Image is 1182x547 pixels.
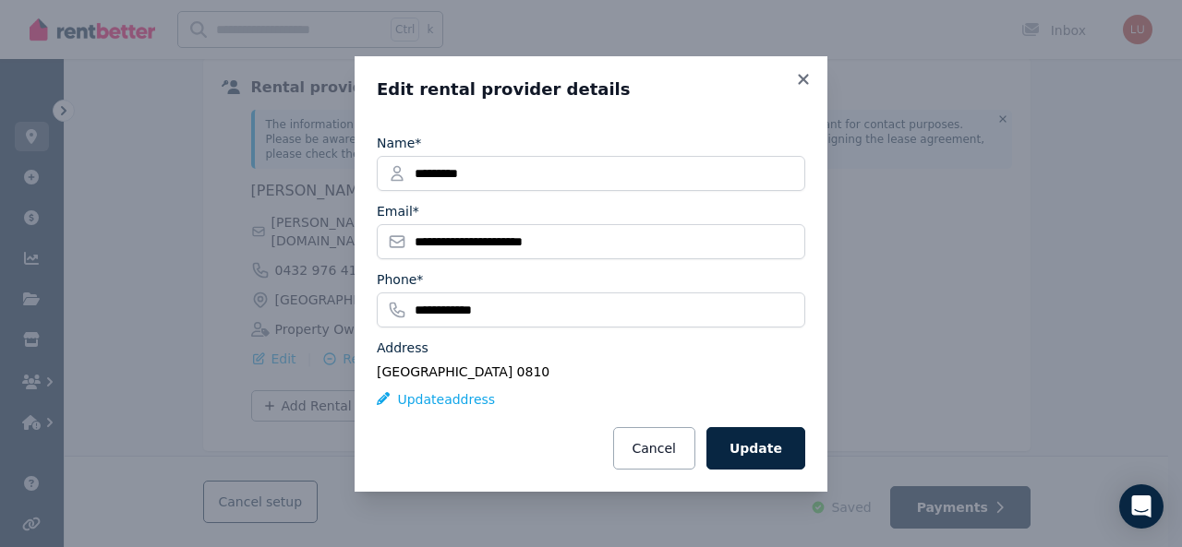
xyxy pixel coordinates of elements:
[613,427,695,470] button: Cancel
[377,270,423,289] label: Phone*
[706,427,805,470] button: Update
[377,78,805,101] h3: Edit rental provider details
[377,364,549,379] span: [GEOGRAPHIC_DATA] 0810
[377,202,419,220] label: Email*
[377,134,421,152] label: Name*
[377,339,428,357] label: Address
[377,390,495,409] button: Updateaddress
[1119,484,1164,529] div: Open Intercom Messenger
